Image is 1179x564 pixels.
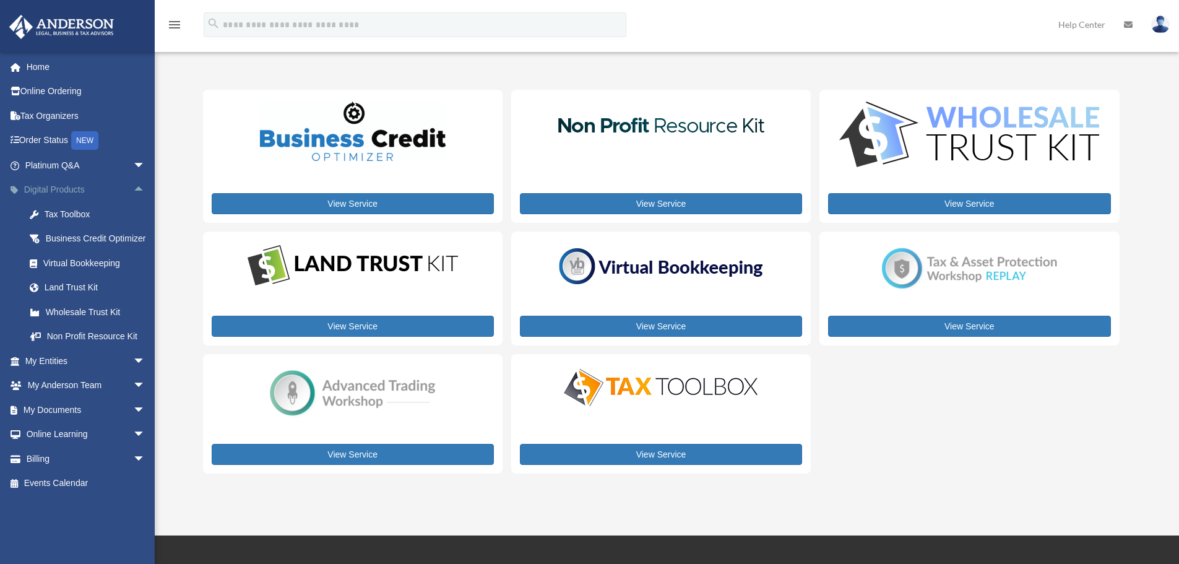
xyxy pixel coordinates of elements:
[520,444,802,465] a: View Service
[9,397,164,422] a: My Documentsarrow_drop_down
[6,15,118,39] img: Anderson Advisors Platinum Portal
[212,193,494,214] a: View Service
[43,207,149,222] div: Tax Toolbox
[1151,15,1170,33] img: User Pic
[133,422,158,448] span: arrow_drop_down
[212,316,494,337] a: View Service
[43,280,149,295] div: Land Trust Kit
[9,178,164,202] a: Digital Productsarrow_drop_up
[207,17,220,30] i: search
[133,373,158,399] span: arrow_drop_down
[9,373,164,398] a: My Anderson Teamarrow_drop_down
[167,17,182,32] i: menu
[9,422,164,447] a: Online Learningarrow_drop_down
[133,349,158,374] span: arrow_drop_down
[17,324,164,349] a: Non Profit Resource Kit
[828,316,1110,337] a: View Service
[133,397,158,423] span: arrow_drop_down
[9,79,164,104] a: Online Ordering
[17,275,164,300] a: Land Trust Kit
[43,231,149,246] div: Business Credit Optimizer
[43,329,149,344] div: Non Profit Resource Kit
[828,193,1110,214] a: View Service
[133,446,158,472] span: arrow_drop_down
[71,131,98,150] div: NEW
[9,54,164,79] a: Home
[212,444,494,465] a: View Service
[167,22,182,32] a: menu
[133,153,158,178] span: arrow_drop_down
[9,103,164,128] a: Tax Organizers
[9,349,164,373] a: My Entitiesarrow_drop_down
[133,178,158,203] span: arrow_drop_up
[520,316,802,337] a: View Service
[43,256,149,271] div: Virtual Bookkeeping
[17,251,164,275] a: Virtual Bookkeeping
[17,202,164,227] a: Tax Toolbox
[9,471,164,496] a: Events Calendar
[17,227,164,251] a: Business Credit Optimizer
[17,300,164,324] a: Wholesale Trust Kit
[9,446,164,471] a: Billingarrow_drop_down
[9,153,164,178] a: Platinum Q&Aarrow_drop_down
[43,305,149,320] div: Wholesale Trust Kit
[9,128,164,154] a: Order StatusNEW
[520,193,802,214] a: View Service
